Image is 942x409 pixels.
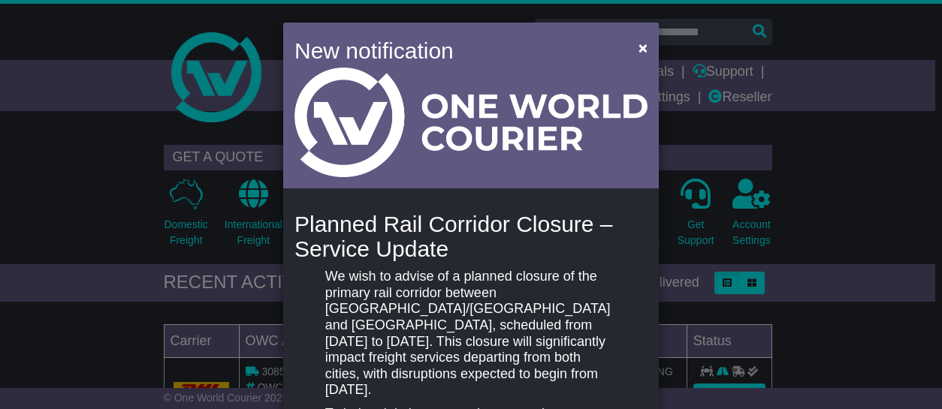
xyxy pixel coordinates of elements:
[294,68,648,177] img: Light
[631,32,655,63] button: Close
[639,39,648,56] span: ×
[294,212,648,261] h4: Planned Rail Corridor Closure – Service Update
[325,269,617,398] p: We wish to advise of a planned closure of the primary rail corridor between [GEOGRAPHIC_DATA]/[GE...
[294,34,617,68] h4: New notification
